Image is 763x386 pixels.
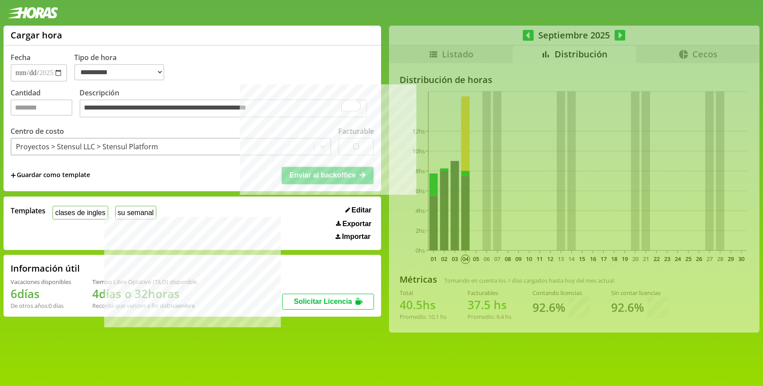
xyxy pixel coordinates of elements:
div: Recordá que vencen a fin de [92,302,197,310]
div: De otros años: 0 días [11,302,71,310]
h1: 4 días o 32 horas [92,286,197,302]
span: Templates [11,206,45,216]
label: Descripción [79,88,374,120]
button: Solicitar Licencia [282,294,374,310]
button: clases de ingles [53,206,108,219]
span: Enviar al backoffice [290,171,356,179]
textarea: To enrich screen reader interactions, please activate Accessibility in Grammarly extension settings [79,99,367,118]
img: logotipo [7,7,58,19]
span: Importar [342,233,370,241]
div: Tiempo Libre Optativo (TiLO) disponible [92,278,197,286]
input: Cantidad [11,99,72,116]
label: Cantidad [11,88,79,120]
h1: Cargar hora [11,29,62,41]
label: Centro de costo [11,126,64,136]
h2: Información útil [11,262,80,274]
span: +Guardar como template [11,170,90,180]
span: + [11,170,16,180]
div: Vacaciones disponibles [11,278,71,286]
h1: 6 días [11,286,71,302]
label: Tipo de hora [74,53,171,82]
label: Fecha [11,53,30,62]
span: Exportar [343,220,372,228]
button: Enviar al backoffice [282,167,374,184]
div: Proyectos > Stensul LLC > Stensul Platform [16,142,158,151]
span: Solicitar Licencia [294,298,352,305]
button: su semanal [115,206,156,219]
b: Diciembre [166,302,195,310]
button: Editar [343,206,374,215]
select: Tipo de hora [74,64,164,80]
span: Editar [351,206,371,214]
button: Exportar [333,219,374,228]
label: Facturable [338,126,374,136]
